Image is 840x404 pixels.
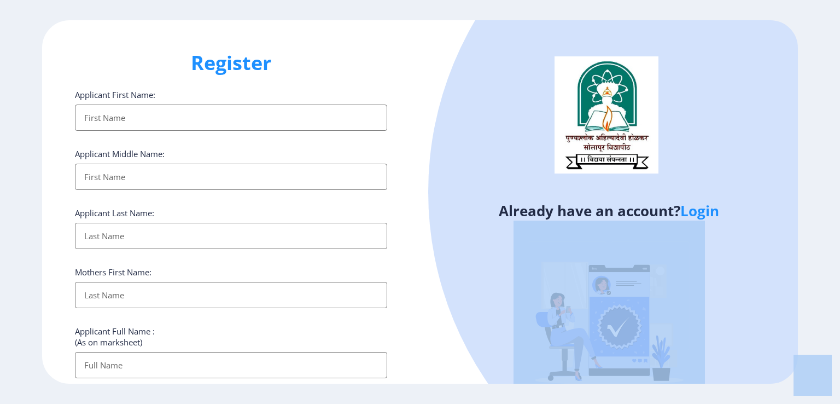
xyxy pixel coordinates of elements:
[75,89,155,100] label: Applicant First Name:
[75,105,387,131] input: First Name
[75,207,154,218] label: Applicant Last Name:
[75,282,387,308] input: Last Name
[794,355,832,396] iframe: Chat
[75,148,165,159] label: Applicant Middle Name:
[75,267,151,278] label: Mothers First Name:
[75,223,387,249] input: Last Name
[75,164,387,190] input: First Name
[555,56,658,174] img: logo
[75,326,155,348] label: Applicant Full Name : (As on marksheet)
[75,50,387,76] h1: Register
[680,201,719,221] a: Login
[428,202,790,220] h4: Already have an account?
[75,352,387,378] input: Full Name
